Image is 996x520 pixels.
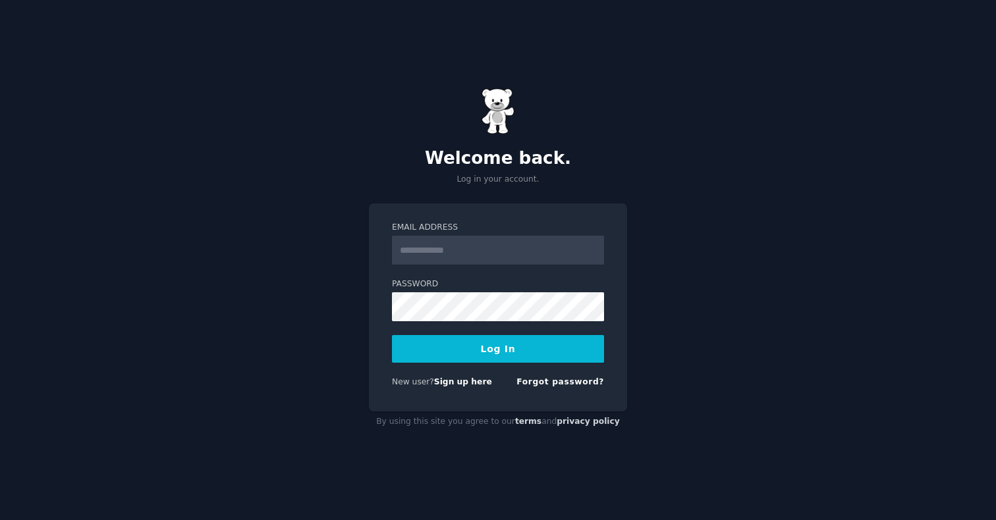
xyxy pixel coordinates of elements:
a: Sign up here [434,377,492,386]
a: Forgot password? [516,377,604,386]
a: privacy policy [557,417,620,426]
label: Email Address [392,222,604,234]
span: New user? [392,377,434,386]
label: Password [392,278,604,290]
h2: Welcome back. [369,148,627,169]
p: Log in your account. [369,174,627,186]
img: Gummy Bear [482,88,514,134]
button: Log In [392,335,604,363]
div: By using this site you agree to our and [369,411,627,432]
a: terms [515,417,541,426]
